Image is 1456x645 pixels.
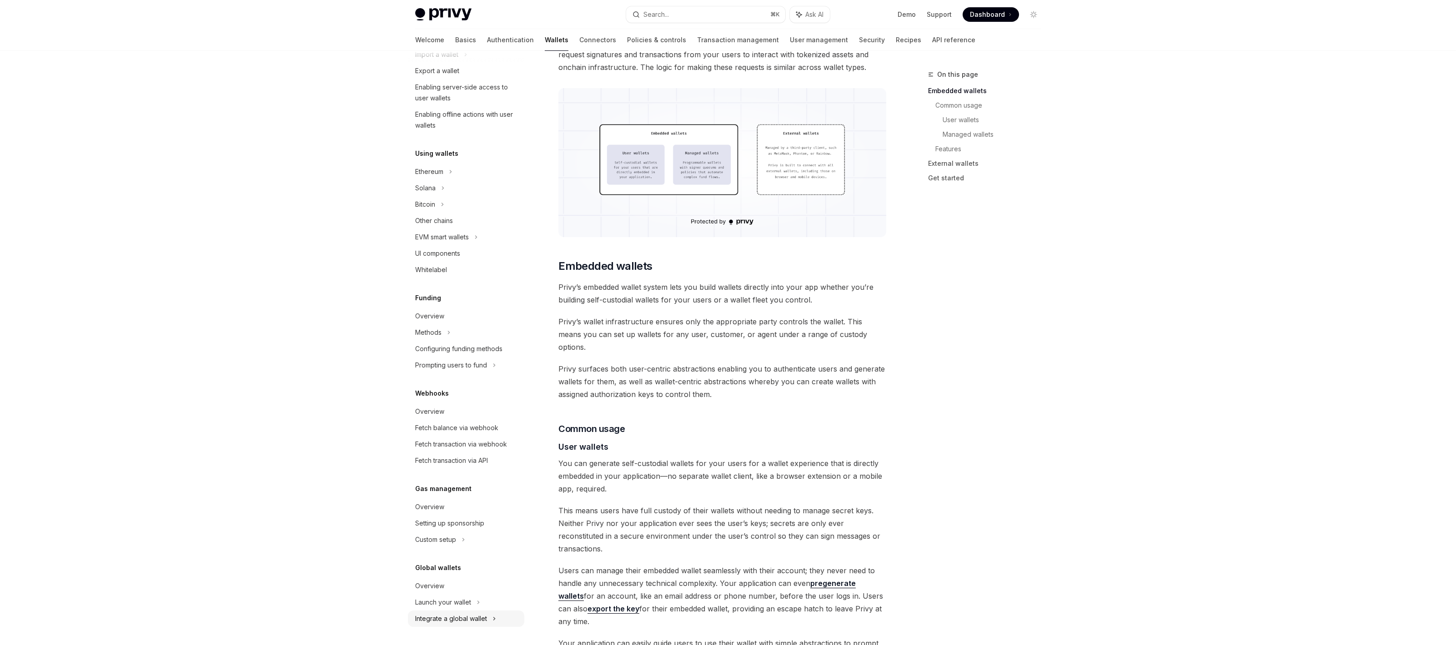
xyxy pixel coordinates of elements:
a: Overview [408,578,524,594]
span: Privy’s wallet infrastructure ensures only the appropriate party controls the wallet. This means ... [558,315,886,353]
a: Overview [408,403,524,420]
div: Enabling offline actions with user wallets [415,109,519,131]
span: Privy surfaces both user-centric abstractions enabling you to authenticate users and generate wal... [558,362,886,401]
div: Whitelabel [415,264,447,275]
div: EVM smart wallets [415,232,469,243]
div: Fetch transaction via webhook [415,439,507,450]
span: Ask AI [805,10,823,19]
a: Setting up sponsorship [408,515,524,531]
div: Fetch balance via webhook [415,422,498,433]
h5: Webhooks [415,388,449,399]
div: Overview [415,580,444,591]
span: Regardless of what wallet you integrate (embedded or external wallets), you can easily request si... [558,35,886,74]
div: Ethereum [415,166,443,177]
div: Configuring funding methods [415,343,502,354]
a: Welcome [415,29,444,51]
a: Overview [408,499,524,515]
div: Export a wallet [415,65,459,76]
a: Other chains [408,213,524,229]
div: Bitcoin [415,199,435,210]
h5: Funding [415,293,441,303]
span: Embedded wallets [558,259,652,273]
a: Fetch balance via webhook [408,420,524,436]
div: Methods [415,327,442,338]
div: Setting up sponsorship [415,518,484,529]
button: Ask AI [790,6,830,23]
div: Prompting users to fund [415,360,487,371]
div: Launch your wallet [415,597,471,608]
div: Search... [643,9,669,20]
a: Managed wallets [943,127,1048,142]
a: Security [859,29,885,51]
a: Basics [455,29,476,51]
div: Fetch transaction via API [415,455,488,466]
div: Overview [415,501,444,512]
div: Overview [415,406,444,417]
a: Overview [408,308,524,324]
a: Connectors [579,29,616,51]
a: Common usage [935,98,1048,113]
div: Enabling server-side access to user wallets [415,82,519,104]
span: ⌘ K [770,11,780,18]
span: Users can manage their embedded wallet seamlessly with their account; they never need to handle a... [558,564,886,628]
a: Authentication [487,29,534,51]
a: Recipes [896,29,921,51]
a: Enabling server-side access to user wallets [408,79,524,106]
div: Integrate a global wallet [415,613,487,624]
a: Whitelabel [408,262,524,278]
a: Embedded wallets [928,84,1048,98]
button: Toggle dark mode [1026,7,1041,22]
a: Features [935,142,1048,156]
a: Dashboard [963,7,1019,22]
div: Solana [415,183,436,193]
a: Configuring funding methods [408,341,524,357]
a: Fetch transaction via webhook [408,436,524,452]
h5: Gas management [415,483,472,494]
a: Get started [928,171,1048,185]
a: Transaction management [697,29,779,51]
a: Demo [898,10,916,19]
a: External wallets [928,156,1048,171]
div: Custom setup [415,534,456,545]
span: Common usage [558,422,625,435]
span: User wallets [558,441,608,453]
button: Search...⌘K [626,6,785,23]
div: Overview [415,311,444,322]
a: Wallets [545,29,568,51]
span: On this page [937,69,978,80]
a: UI components [408,245,524,262]
a: Enabling offline actions with user wallets [408,106,524,134]
a: Support [927,10,952,19]
h5: Global wallets [415,562,461,573]
span: This means users have full custody of their wallets without needing to manage secret keys. Neithe... [558,504,886,555]
div: Other chains [415,215,453,226]
a: User management [790,29,848,51]
img: images/walletoverview.png [558,88,886,237]
span: Privy’s embedded wallet system lets you build wallets directly into your app whether you’re build... [558,281,886,306]
div: UI components [415,248,460,259]
a: User wallets [943,113,1048,127]
img: light logo [415,8,472,21]
span: You can generate self-custodial wallets for your users for a wallet experience that is directly e... [558,457,886,495]
a: Policies & controls [627,29,686,51]
a: API reference [932,29,975,51]
a: export the key [587,604,639,614]
a: Export a wallet [408,63,524,79]
a: Fetch transaction via API [408,452,524,469]
h5: Using wallets [415,148,458,159]
span: Dashboard [970,10,1005,19]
